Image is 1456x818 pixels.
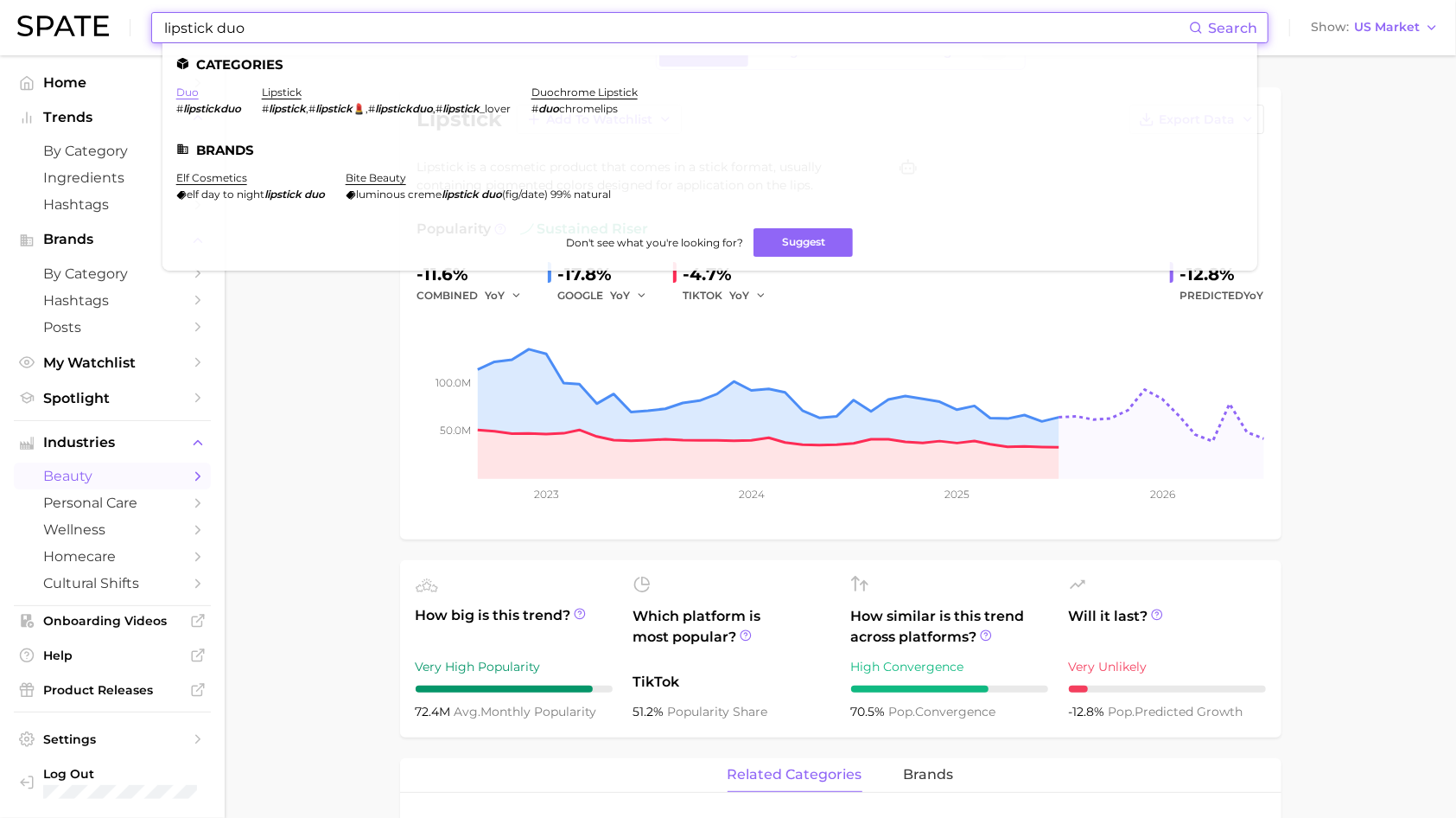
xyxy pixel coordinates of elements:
[14,191,211,218] a: Hashtags
[43,648,181,663] span: Help
[14,463,211,489] a: beauty
[436,102,442,115] span: #
[730,285,767,306] button: YoY
[455,704,597,719] span: monthly popularity
[176,171,247,184] a: elf cosmetics
[14,69,211,96] a: Home
[851,606,1048,648] span: How similar is this trend across platforms?
[668,704,768,719] span: popularity share
[14,543,211,570] a: homecare
[43,495,181,511] span: personal care
[738,488,764,501] tspan: 2024
[1109,704,1243,719] span: predicted growth
[368,102,375,115] span: #
[43,169,181,186] span: Ingredients
[14,516,211,543] a: wellness
[417,285,534,306] div: combined
[1208,20,1257,36] span: Search
[1149,488,1174,501] tspan: 2026
[728,767,862,783] span: related categories
[264,188,302,201] em: lipstick
[538,102,559,115] em: duo
[262,102,511,115] div: , , ,
[455,704,481,719] abbr: average
[442,102,480,115] em: lipstick
[683,260,779,288] div: -4.7%
[375,102,433,115] em: lipstickduo
[531,102,538,115] span: #
[14,385,211,412] a: Spotlight
[1180,260,1264,288] div: -12.8%
[308,102,315,115] span: #
[416,704,455,719] span: 72.4m
[43,292,181,309] span: Hashtags
[904,767,954,783] span: brands
[851,686,1048,693] div: 7 / 10
[43,355,181,371] span: My Watchlist
[486,288,505,303] span: YoY
[183,102,241,115] em: lipstickduo
[14,349,211,376] a: My Watchlist
[1069,686,1266,693] div: 1 / 10
[566,236,743,249] span: Don't see what you're looking for?
[14,430,211,456] button: Industries
[611,285,648,306] button: YoY
[417,260,534,288] div: -11.6%
[14,608,211,634] a: Onboarding Videos
[611,288,631,303] span: YoY
[633,672,830,693] span: TikTok
[14,761,211,804] a: Log out. Currently logged in with e-mail leon@palladiobeauty.com.
[753,228,853,257] button: Suggest
[43,232,181,247] span: Brands
[416,656,613,677] div: Very High Popularity
[269,102,306,115] em: lipstick
[416,686,613,693] div: 9 / 10
[262,102,269,115] span: #
[531,86,638,99] a: duochrome lipstick
[486,285,523,306] button: YoY
[353,102,366,115] span: 💄
[1109,704,1135,719] abbr: popularity index
[43,575,181,591] span: cultural shifts
[43,613,181,629] span: Onboarding Videos
[1307,16,1443,39] button: ShowUS Market
[683,285,779,306] div: TIKTOK
[851,704,889,719] span: 70.5%
[533,488,558,501] tspan: 2023
[43,319,181,336] span: Posts
[14,137,211,164] a: by Category
[481,188,502,201] em: duo
[889,704,996,719] span: convergence
[43,143,181,159] span: by Category
[1311,22,1349,32] span: Show
[43,74,181,91] span: Home
[633,704,668,719] span: 51.2%
[17,16,109,36] img: SPATE
[559,102,618,115] span: chromelips
[944,488,970,501] tspan: 2025
[730,288,750,303] span: YoY
[14,227,211,252] button: Brands
[43,682,181,698] span: Product Releases
[315,102,353,115] em: lipstick
[851,656,1048,677] div: High Convergence
[187,188,264,201] span: elf day to night
[633,606,830,663] span: Which platform is most popular?
[43,110,181,125] span: Trends
[558,285,659,306] div: GOOGLE
[176,102,183,115] span: #
[176,143,1243,157] li: Brands
[14,677,211,703] a: Product Releases
[43,766,197,782] span: Log Out
[502,188,611,201] span: (fig/date) 99% natural
[14,642,211,668] a: Help
[889,704,916,719] abbr: popularity index
[14,105,211,131] button: Trends
[43,435,181,451] span: Industries
[43,548,181,565] span: homecare
[1354,22,1420,32] span: US Market
[14,489,211,516] a: personal care
[1069,704,1109,719] span: -12.8%
[416,605,613,648] span: How big is this trend?
[1069,656,1266,677] div: Very Unlikely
